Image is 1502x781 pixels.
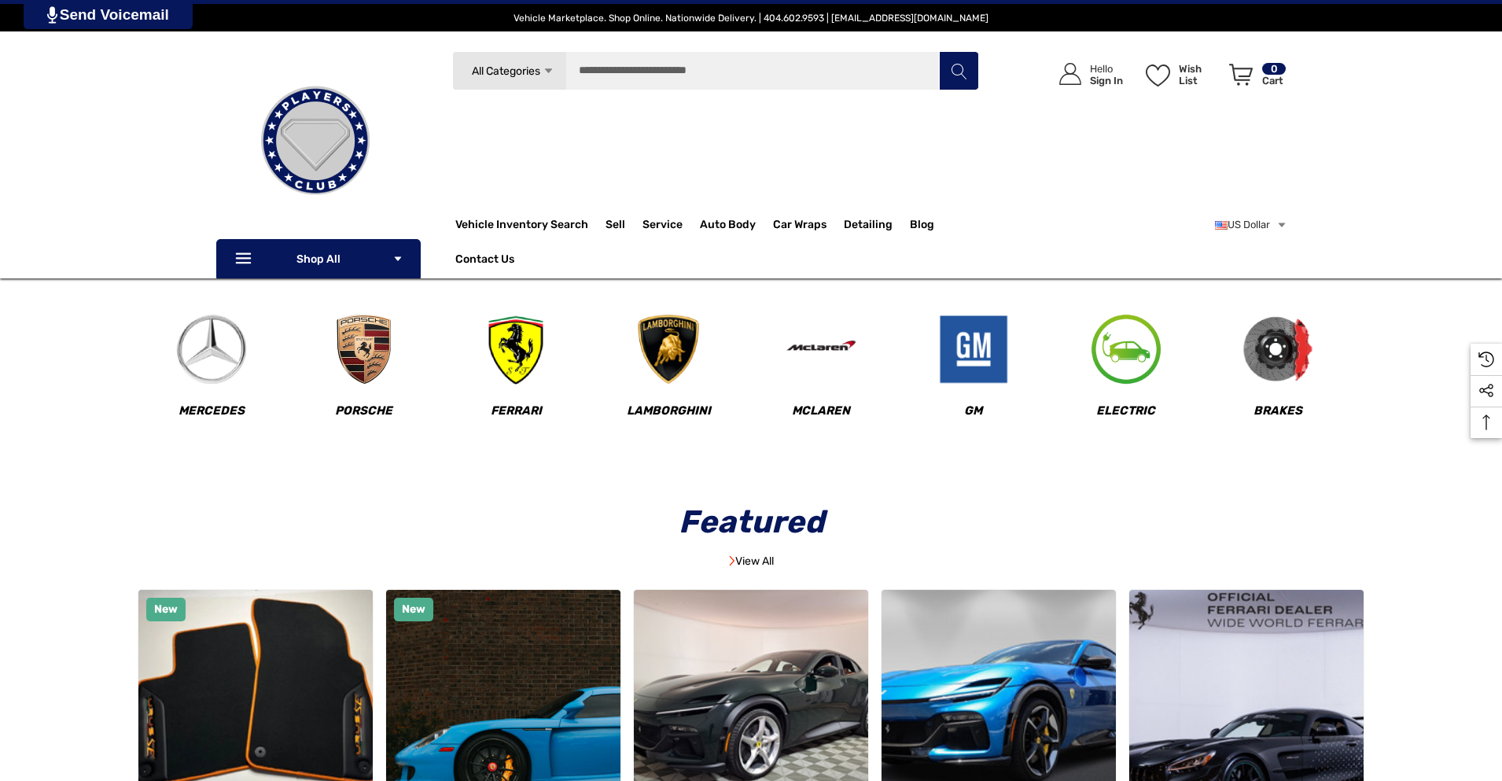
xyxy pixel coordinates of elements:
svg: Icon Line [234,250,257,268]
svg: Icon Arrow Down [543,65,554,77]
svg: Review Your Cart [1229,64,1253,86]
span: Car Wraps [773,218,826,235]
button: Search [939,51,978,90]
svg: Social Media [1478,383,1494,399]
a: Blog [910,218,934,235]
p: Shop All [216,239,421,278]
img: Image Device [480,314,551,385]
img: Image Banner [729,555,735,566]
svg: Icon User Account [1059,63,1081,85]
svg: Icon Arrow Down [392,253,403,264]
img: Players Club | Cars For Sale [237,62,394,219]
svg: Top [1471,414,1502,430]
span: Detailing [844,218,893,235]
span: Ferrari [491,403,542,418]
span: Featured [668,503,835,540]
a: All Categories Icon Arrow Down Icon Arrow Up [452,51,566,90]
span: Service [642,218,683,235]
span: All Categories [471,64,539,78]
a: Image Device Electric [1051,314,1201,437]
a: Car Wraps [773,209,844,241]
a: Wish List Wish List [1139,47,1222,101]
a: Service [642,209,700,241]
a: Auto Body [700,209,773,241]
span: Sell [606,218,625,235]
span: Vehicle Marketplace. Shop Online. Nationwide Delivery. | 404.602.9593 | [EMAIL_ADDRESS][DOMAIN_NAME] [514,13,988,24]
span: Brakes [1254,403,1302,418]
svg: Wish List [1146,64,1170,87]
a: Image Device Ferrari [441,314,591,437]
a: Image Device McLaren [746,314,896,437]
a: Contact Us [455,252,514,270]
span: McLaren [792,403,850,418]
img: PjwhLS0gR2VuZXJhdG9yOiBHcmF2aXQuaW8gLS0+PHN2ZyB4bWxucz0iaHR0cDovL3d3dy53My5vcmcvMjAwMC9zdmciIHhtb... [47,6,57,24]
svg: Recently Viewed [1478,352,1494,367]
a: Sign in [1041,47,1131,101]
span: GM [964,403,982,418]
a: Vehicle Inventory Search [455,218,588,235]
img: Image Device [1242,314,1313,385]
p: Wish List [1179,63,1220,87]
a: USD [1215,209,1287,241]
span: Electric [1096,403,1155,418]
a: Cart with 0 items [1222,47,1287,109]
img: Image Device [786,314,856,385]
img: Image Device [1091,314,1161,385]
span: Lamborghini [627,403,711,418]
a: Detailing [844,209,910,241]
span: New [402,602,425,616]
p: Sign In [1090,75,1123,87]
a: Sell [606,209,642,241]
span: Porsche [335,403,392,418]
span: New [154,602,178,616]
img: Image Device [938,314,1009,385]
span: Auto Body [700,218,756,235]
a: Image Device Porsche [289,314,439,437]
p: Hello [1090,63,1123,75]
p: 0 [1262,63,1286,75]
a: Image Device GM [898,314,1048,437]
img: Image Device [176,314,247,385]
img: Image Device [329,314,399,385]
a: View All [729,554,774,568]
a: Image Device Lamborghini [594,314,744,437]
a: Image Device Brakes [1203,314,1353,437]
img: Image Device [633,314,704,385]
span: Mercedes [179,403,245,418]
a: Image Device Mercedes [137,314,287,437]
p: Cart [1262,75,1286,87]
